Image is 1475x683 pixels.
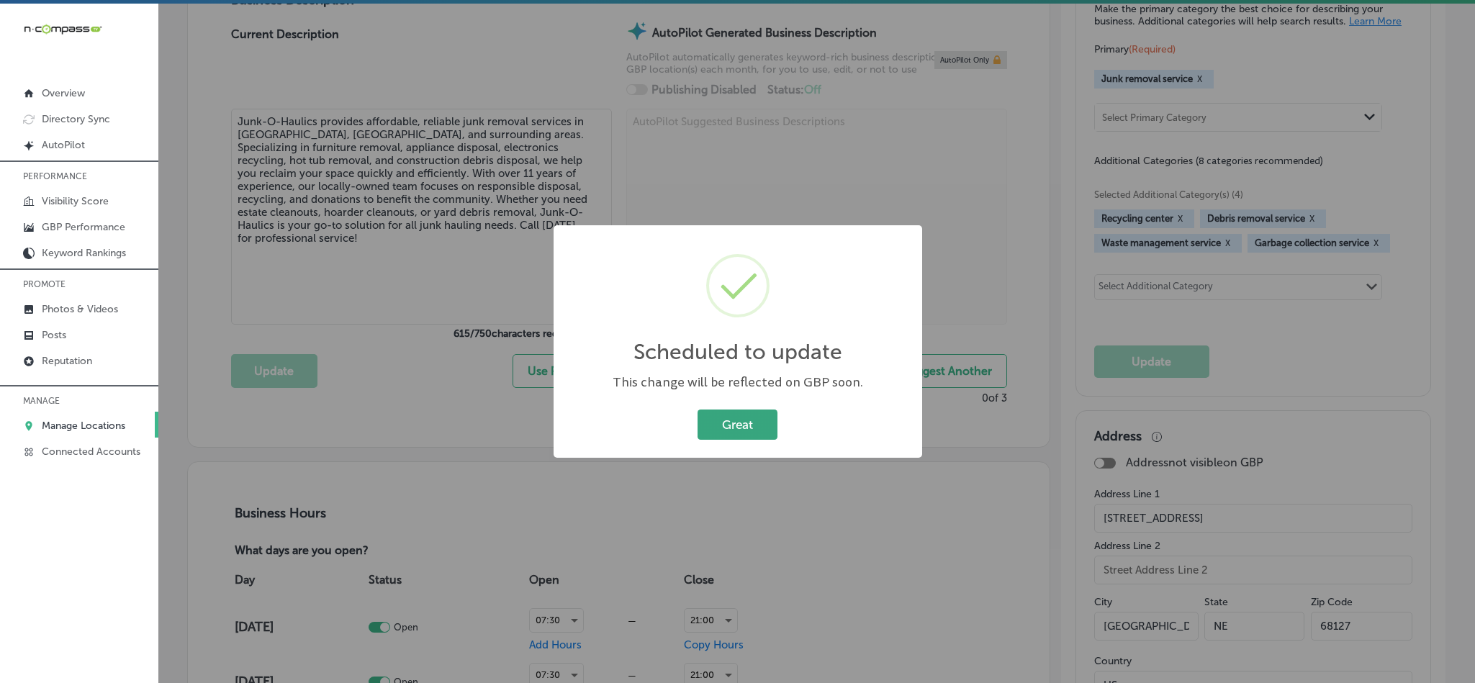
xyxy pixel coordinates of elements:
p: Visibility Score [42,195,109,207]
p: Connected Accounts [42,445,140,458]
p: Posts [42,329,66,341]
p: Reputation [42,355,92,367]
div: This change will be reflected on GBP soon. [568,374,908,392]
h2: Scheduled to update [633,339,842,365]
p: Keyword Rankings [42,247,126,259]
p: Manage Locations [42,420,125,432]
p: Overview [42,87,85,99]
p: Photos & Videos [42,303,118,315]
img: 660ab0bf-5cc7-4cb8-ba1c-48b5ae0f18e60NCTV_CLogo_TV_Black_-500x88.png [23,22,102,36]
p: AutoPilot [42,139,85,151]
p: GBP Performance [42,221,125,233]
button: Great [698,410,777,439]
p: Directory Sync [42,113,110,125]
